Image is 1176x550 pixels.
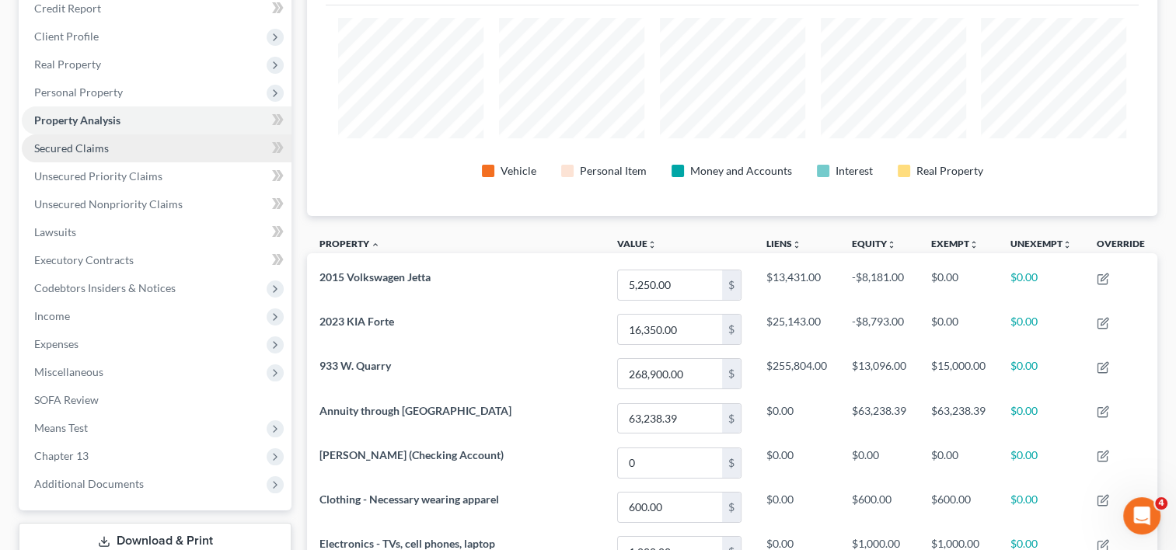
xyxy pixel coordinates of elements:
[1063,240,1072,249] i: unfold_more
[754,485,839,529] td: $0.00
[319,315,394,328] span: 2023 KIA Forte
[319,270,431,284] span: 2015 Volkswagen Jetta
[722,359,741,388] div: $
[722,404,741,433] div: $
[919,352,998,396] td: $15,000.00
[618,359,722,388] input: 0.00
[919,308,998,352] td: $0.00
[34,365,103,378] span: Miscellaneous
[618,315,722,344] input: 0.00
[919,396,998,440] td: $63,238.39
[371,240,380,249] i: expand_less
[839,308,919,352] td: -$8,793.00
[919,440,998,485] td: $0.00
[887,240,896,249] i: unfold_more
[839,485,919,529] td: $600.00
[722,315,741,344] div: $
[1084,228,1157,263] th: Override
[1010,238,1072,249] a: Unexemptunfold_more
[998,440,1084,485] td: $0.00
[34,449,89,462] span: Chapter 13
[22,218,291,246] a: Lawsuits
[34,225,76,238] span: Lawsuits
[839,263,919,307] td: -$8,181.00
[690,163,792,179] div: Money and Accounts
[22,190,291,218] a: Unsecured Nonpriority Claims
[722,493,741,522] div: $
[22,162,291,190] a: Unsecured Priority Claims
[34,30,99,43] span: Client Profile
[34,169,162,183] span: Unsecured Priority Claims
[618,493,722,522] input: 0.00
[319,493,499,506] span: Clothing - Necessary wearing apparel
[618,404,722,433] input: 0.00
[34,2,101,15] span: Credit Report
[617,238,657,249] a: Valueunfold_more
[580,163,647,179] div: Personal Item
[839,396,919,440] td: $63,238.39
[916,163,983,179] div: Real Property
[998,308,1084,352] td: $0.00
[22,246,291,274] a: Executory Contracts
[754,308,839,352] td: $25,143.00
[792,240,801,249] i: unfold_more
[839,440,919,485] td: $0.00
[722,270,741,300] div: $
[998,396,1084,440] td: $0.00
[319,404,511,417] span: Annuity through [GEOGRAPHIC_DATA]
[754,440,839,485] td: $0.00
[647,240,657,249] i: unfold_more
[618,270,722,300] input: 0.00
[22,386,291,414] a: SOFA Review
[852,238,896,249] a: Equityunfold_more
[22,106,291,134] a: Property Analysis
[998,485,1084,529] td: $0.00
[722,448,741,478] div: $
[22,134,291,162] a: Secured Claims
[34,309,70,322] span: Income
[34,393,99,406] span: SOFA Review
[34,253,134,266] span: Executory Contracts
[34,113,120,127] span: Property Analysis
[618,448,722,478] input: 0.00
[34,421,88,434] span: Means Test
[919,263,998,307] td: $0.00
[34,57,101,71] span: Real Property
[766,238,801,249] a: Liensunfold_more
[931,238,979,249] a: Exemptunfold_more
[319,238,380,249] a: Property expand_less
[319,448,504,461] span: [PERSON_NAME] (Checking Account)
[34,281,176,294] span: Codebtors Insiders & Notices
[754,263,839,307] td: $13,431.00
[34,197,183,211] span: Unsecured Nonpriority Claims
[34,337,79,350] span: Expenses
[998,352,1084,396] td: $0.00
[501,163,536,179] div: Vehicle
[319,537,495,550] span: Electronics - TVs, cell phones, laptop
[34,141,109,155] span: Secured Claims
[1155,497,1167,510] span: 4
[998,263,1084,307] td: $0.00
[34,85,123,99] span: Personal Property
[969,240,979,249] i: unfold_more
[754,352,839,396] td: $255,804.00
[1123,497,1160,534] iframe: Intercom live chat
[839,352,919,396] td: $13,096.00
[754,396,839,440] td: $0.00
[34,477,144,490] span: Additional Documents
[919,485,998,529] td: $600.00
[836,163,873,179] div: Interest
[319,359,391,372] span: 933 W. Quarry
